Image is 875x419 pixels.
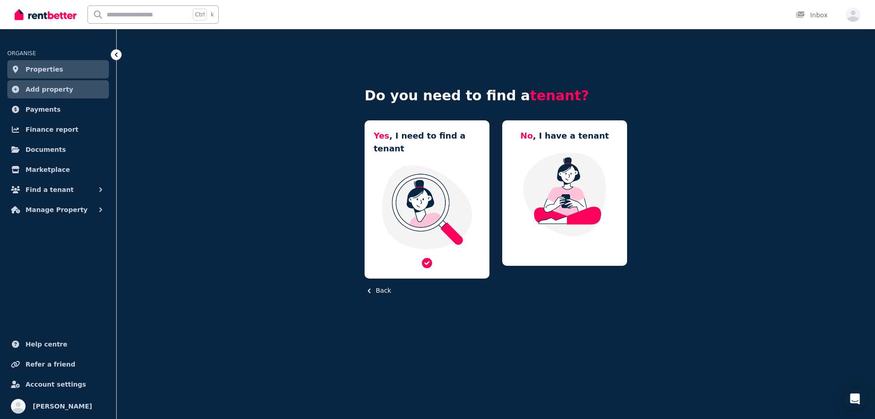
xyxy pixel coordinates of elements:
span: No [520,131,533,140]
h5: , I have a tenant [520,129,609,142]
span: tenant? [530,88,589,103]
h5: , I need to find a tenant [374,129,480,155]
span: Properties [26,64,63,75]
a: Help centre [7,335,109,353]
img: RentBetter [15,8,77,21]
span: Account settings [26,379,86,390]
span: Add property [26,84,73,95]
button: Back [365,286,391,295]
span: Payments [26,104,61,115]
span: Ctrl [193,9,207,21]
img: Manage my property [511,151,618,237]
div: Open Intercom Messenger [844,388,866,410]
span: Documents [26,144,66,155]
a: Properties [7,60,109,78]
a: Marketplace [7,160,109,179]
img: I need a tenant [374,164,480,250]
span: ORGANISE [7,50,36,57]
h4: Do you need to find a [365,88,627,104]
span: Marketplace [26,164,70,175]
button: Manage Property [7,201,109,219]
span: Find a tenant [26,184,74,195]
a: Finance report [7,120,109,139]
span: Yes [374,131,389,140]
span: Finance report [26,124,78,135]
a: Payments [7,100,109,119]
span: Manage Property [26,204,87,215]
a: Account settings [7,375,109,393]
span: k [211,11,214,18]
a: Refer a friend [7,355,109,373]
a: Documents [7,140,109,159]
span: Help centre [26,339,67,350]
div: Inbox [796,10,828,20]
span: [PERSON_NAME] [33,401,92,412]
button: Find a tenant [7,181,109,199]
a: Add property [7,80,109,98]
span: Refer a friend [26,359,75,370]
